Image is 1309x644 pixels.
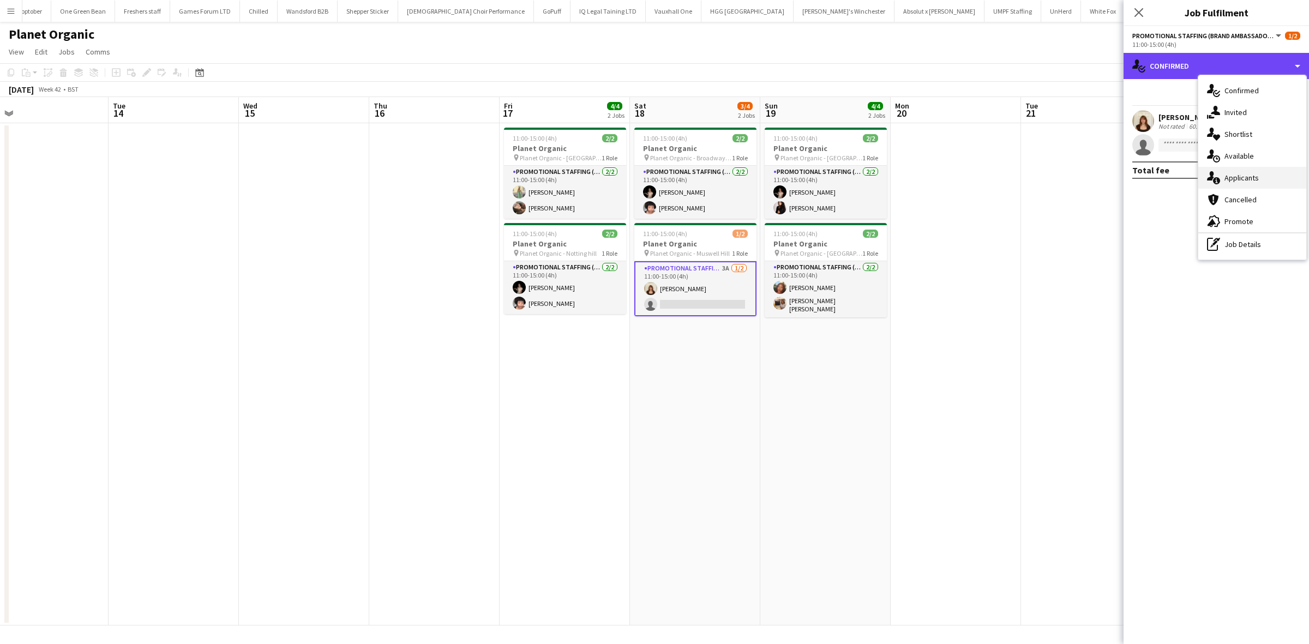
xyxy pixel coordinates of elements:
span: 11:00-15:00 (4h) [643,230,687,238]
h3: Planet Organic [765,143,887,153]
span: Promotional Staffing (Brand Ambassadors) [1132,32,1274,40]
h3: Planet Organic [765,239,887,249]
app-card-role: Promotional Staffing (Brand Ambassadors)2/211:00-15:00 (4h)[PERSON_NAME][PERSON_NAME] [PERSON_NAME] [765,261,887,317]
span: 16 [372,107,387,119]
a: Jobs [54,45,79,59]
div: Confirmed [1124,53,1309,79]
span: Planet Organic - Notting hill [520,249,597,257]
span: Tue [1025,101,1038,111]
h1: Planet Organic [9,26,94,43]
button: Stoptober [7,1,51,22]
button: [DEMOGRAPHIC_DATA] Choir Performance [398,1,534,22]
app-card-role: Promotional Staffing (Brand Ambassadors)2/211:00-15:00 (4h)[PERSON_NAME][PERSON_NAME] [634,166,756,219]
button: One Green Bean [51,1,115,22]
app-job-card: 11:00-15:00 (4h)2/2Planet Organic Planet Organic - [GEOGRAPHIC_DATA]1 RolePromotional Staffing (B... [765,128,887,219]
button: IQ Legal Taining LTD [571,1,646,22]
h3: Planet Organic [634,239,756,249]
span: Planet Organic - [GEOGRAPHIC_DATA] [780,154,862,162]
app-card-role: Promotional Staffing (Brand Ambassadors)2/211:00-15:00 (4h)[PERSON_NAME][PERSON_NAME] [504,166,626,219]
a: Edit [31,45,52,59]
span: Mon [895,101,909,111]
a: Comms [81,45,115,59]
a: View [4,45,28,59]
span: 4/4 [868,102,883,110]
h3: Planet Organic [504,239,626,249]
span: 15 [242,107,257,119]
span: 1/2 [732,230,748,238]
span: 1 Role [732,154,748,162]
button: Absolut x [PERSON_NAME] [894,1,984,22]
span: 1/2 [1285,32,1300,40]
div: Job Details [1198,233,1306,255]
button: Vauxhall One [646,1,701,22]
span: 1 Role [862,249,878,257]
span: 3/4 [737,102,753,110]
span: 19 [763,107,778,119]
button: UnHerd [1041,1,1081,22]
h3: Planet Organic [504,143,626,153]
div: [PERSON_NAME] [1158,112,1216,122]
span: Fri [504,101,513,111]
span: 1 Role [602,154,617,162]
span: 11:00-15:00 (4h) [773,230,818,238]
span: Confirmed [1224,86,1259,95]
span: 21 [1024,107,1038,119]
span: 1 Role [732,249,748,257]
div: [DATE] [9,84,34,95]
div: 60.1km [1187,122,1211,130]
div: Total fee [1132,165,1169,176]
app-card-role: Promotional Staffing (Brand Ambassadors)2/211:00-15:00 (4h)[PERSON_NAME][PERSON_NAME] [504,261,626,314]
span: 20 [893,107,909,119]
button: Promotional Staffing (Brand Ambassadors) [1132,32,1283,40]
span: Tue [113,101,125,111]
span: 2/2 [602,134,617,142]
span: 2/2 [732,134,748,142]
span: 1 Role [602,249,617,257]
span: 18 [633,107,646,119]
span: 11:00-15:00 (4h) [643,134,687,142]
span: 11:00-15:00 (4h) [773,134,818,142]
span: 4/4 [607,102,622,110]
span: Planet Organic - Muswell Hill [650,249,730,257]
span: 1 Role [862,154,878,162]
span: Applicants [1224,173,1259,183]
span: 11:00-15:00 (4h) [513,230,557,238]
app-job-card: 11:00-15:00 (4h)2/2Planet Organic Planet Organic - Broadway Market1 RolePromotional Staffing (Bra... [634,128,756,219]
button: Shepper Sticker [338,1,398,22]
app-job-card: 11:00-15:00 (4h)1/2Planet Organic Planet Organic - Muswell Hill1 RolePromotional Staffing (Brand ... [634,223,756,316]
span: Available [1224,151,1254,161]
span: Planet Organic - [GEOGRAPHIC_DATA] [520,154,602,162]
h3: Job Fulfilment [1124,5,1309,20]
div: 2 Jobs [738,111,755,119]
span: Jobs [58,47,75,57]
span: 2/2 [602,230,617,238]
div: Not rated [1158,122,1187,130]
app-card-role: Promotional Staffing (Brand Ambassadors)2/211:00-15:00 (4h)[PERSON_NAME][PERSON_NAME] [765,166,887,219]
span: 11:00-15:00 (4h) [513,134,557,142]
span: Promote [1224,216,1253,226]
span: Sat [634,101,646,111]
div: 2 Jobs [868,111,885,119]
span: Invited [1224,107,1247,117]
span: View [9,47,24,57]
span: Sun [765,101,778,111]
app-card-role: Promotional Staffing (Brand Ambassadors)3A1/211:00-15:00 (4h)[PERSON_NAME] [634,261,756,316]
span: Shortlist [1224,129,1252,139]
button: Freshers staff [115,1,170,22]
span: 17 [502,107,513,119]
app-job-card: 11:00-15:00 (4h)2/2Planet Organic Planet Organic - [GEOGRAPHIC_DATA]1 RolePromotional Staffing (B... [765,223,887,317]
button: UMPF Staffing [984,1,1041,22]
h3: Planet Organic [634,143,756,153]
span: Cancelled [1224,195,1257,204]
app-job-card: 11:00-15:00 (4h)2/2Planet Organic Planet Organic - Notting hill1 RolePromotional Staffing (Brand ... [504,223,626,314]
span: Comms [86,47,110,57]
button: [PERSON_NAME]'s Winchester [794,1,894,22]
app-job-card: 11:00-15:00 (4h)2/2Planet Organic Planet Organic - [GEOGRAPHIC_DATA]1 RolePromotional Staffing (B... [504,128,626,219]
span: Week 42 [36,85,63,93]
span: Edit [35,47,47,57]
